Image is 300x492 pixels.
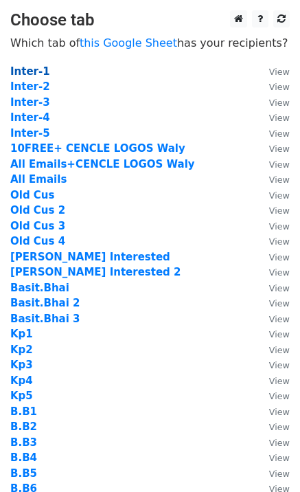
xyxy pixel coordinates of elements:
a: Basit.Bhai 2 [10,297,80,309]
a: View [255,313,290,325]
small: View [269,422,290,432]
p: Which tab of has your recipients? [10,36,290,50]
a: View [255,204,290,216]
a: Old Cus 4 [10,235,65,247]
a: View [255,220,290,232]
small: View [269,98,290,108]
a: Inter-5 [10,127,50,139]
h3: Choose tab [10,10,290,30]
a: All Emails [10,173,67,186]
small: View [269,205,290,216]
small: View [269,236,290,247]
small: View [269,329,290,339]
a: View [255,80,290,93]
small: View [269,298,290,309]
a: View [255,374,290,387]
a: View [255,405,290,418]
a: View [255,65,290,78]
a: Kp4 [10,374,33,387]
small: View [269,376,290,386]
small: View [269,113,290,123]
a: View [255,297,290,309]
a: Old Cus 3 [10,220,65,232]
small: View [269,453,290,463]
a: View [255,282,290,294]
small: View [269,314,290,324]
a: 10FREE+ CENCLE LOGOS Waly [10,142,185,155]
a: Inter-2 [10,80,50,93]
a: Kp2 [10,344,33,356]
a: View [255,344,290,356]
a: View [255,451,290,464]
a: View [255,111,290,124]
a: View [255,359,290,371]
a: Inter-1 [10,65,50,78]
small: View [269,360,290,370]
a: Inter-4 [10,111,50,124]
a: Old Cus 2 [10,204,65,216]
small: View [269,283,290,293]
small: View [269,159,290,170]
a: View [255,390,290,402]
small: View [269,144,290,154]
a: View [255,251,290,263]
a: View [255,173,290,186]
a: [PERSON_NAME] Interested [10,251,170,263]
a: View [255,189,290,201]
a: View [255,235,290,247]
a: Kp1 [10,328,33,340]
a: View [255,127,290,139]
a: B.B3 [10,436,37,449]
a: this Google Sheet [80,36,177,49]
small: View [269,252,290,262]
small: View [269,67,290,77]
a: Inter-3 [10,96,50,109]
a: Basit.Bhai [10,282,69,294]
a: Basit.Bhai 3 [10,313,80,325]
small: View [269,221,290,232]
a: Old Cus [10,189,54,201]
a: View [255,421,290,433]
a: B.B4 [10,451,37,464]
small: View [269,190,290,201]
a: [PERSON_NAME] Interested 2 [10,266,181,278]
small: View [269,469,290,479]
small: View [269,438,290,448]
a: B.B5 [10,467,37,480]
a: View [255,158,290,170]
a: All Emails+CENCLE LOGOS Waly [10,158,195,170]
strong: Kp5 [10,390,33,402]
a: B.B1 [10,405,37,418]
small: View [269,391,290,401]
a: View [255,266,290,278]
small: View [269,407,290,417]
small: View [269,345,290,355]
a: B.B2 [10,421,37,433]
a: View [255,142,290,155]
strong: Kp3 [10,359,33,371]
